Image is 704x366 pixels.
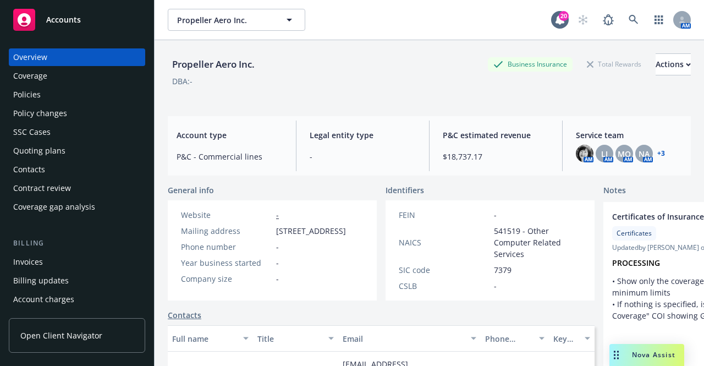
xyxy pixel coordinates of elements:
div: Overview [13,48,47,66]
strong: PROCESSING [612,258,660,268]
button: Phone number [481,325,549,352]
span: Nova Assist [632,350,675,359]
a: Overview [9,48,145,66]
a: Switch app [648,9,670,31]
span: Legal entity type [310,129,416,141]
a: Policies [9,86,145,103]
div: 20 [559,11,569,21]
span: P&C estimated revenue [443,129,549,141]
span: - [276,241,279,253]
button: Title [253,325,338,352]
div: Website [181,209,272,221]
span: Propeller Aero Inc. [177,14,272,26]
a: Coverage [9,67,145,85]
div: Phone number [485,333,532,345]
div: Title [257,333,322,345]
a: Account charges [9,291,145,308]
div: Company size [181,273,272,285]
div: Invoices [13,253,43,271]
span: Identifiers [386,184,424,196]
span: Notes [603,184,626,198]
div: Email [343,333,464,345]
div: Key contact [553,333,578,345]
span: Certificates [617,228,652,238]
span: P&C - Commercial lines [177,151,283,162]
span: LI [601,148,608,160]
a: Coverage gap analysis [9,198,145,216]
div: Coverage gap analysis [13,198,95,216]
span: - [276,257,279,269]
div: Actions [656,54,691,75]
div: CSLB [399,280,490,292]
span: Service team [576,129,682,141]
a: - [276,210,279,220]
div: Coverage [13,67,47,85]
div: Contract review [13,179,71,197]
div: Billing updates [13,272,69,289]
span: NA [639,148,650,160]
span: MQ [618,148,631,160]
div: FEIN [399,209,490,221]
span: $18,737.17 [443,151,549,162]
span: - [310,151,416,162]
a: Billing updates [9,272,145,289]
a: Accounts [9,4,145,35]
span: Open Client Navigator [20,330,102,341]
button: Key contact [549,325,595,352]
a: Contacts [168,309,201,321]
span: - [276,273,279,285]
a: Quoting plans [9,142,145,160]
span: - [494,280,497,292]
div: SSC Cases [13,123,51,141]
button: Actions [656,53,691,75]
span: [STREET_ADDRESS] [276,225,346,237]
div: Policy changes [13,105,67,122]
div: Drag to move [609,344,623,366]
a: Policy changes [9,105,145,122]
a: Contract review [9,179,145,197]
a: SSC Cases [9,123,145,141]
a: Search [623,9,645,31]
div: Total Rewards [581,57,647,71]
div: Phone number [181,241,272,253]
div: Year business started [181,257,272,269]
a: Invoices [9,253,145,271]
span: 541519 - Other Computer Related Services [494,225,581,260]
div: Mailing address [181,225,272,237]
div: DBA: - [172,75,193,87]
a: Contacts [9,161,145,178]
div: Quoting plans [13,142,65,160]
div: Policies [13,86,41,103]
div: Billing [9,238,145,249]
div: Propeller Aero Inc. [168,57,259,72]
div: SIC code [399,264,490,276]
div: Account charges [13,291,74,308]
div: NAICS [399,237,490,248]
div: Full name [172,333,237,345]
button: Propeller Aero Inc. [168,9,305,31]
div: Business Insurance [488,57,573,71]
a: +3 [657,150,665,157]
span: 7379 [494,264,512,276]
a: Start snowing [572,9,594,31]
button: Nova Assist [609,344,684,366]
span: Accounts [46,15,81,24]
span: - [494,209,497,221]
button: Full name [168,325,253,352]
span: Account type [177,129,283,141]
span: General info [168,184,214,196]
img: photo [576,145,593,162]
div: Contacts [13,161,45,178]
a: Report a Bug [597,9,619,31]
button: Email [338,325,481,352]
